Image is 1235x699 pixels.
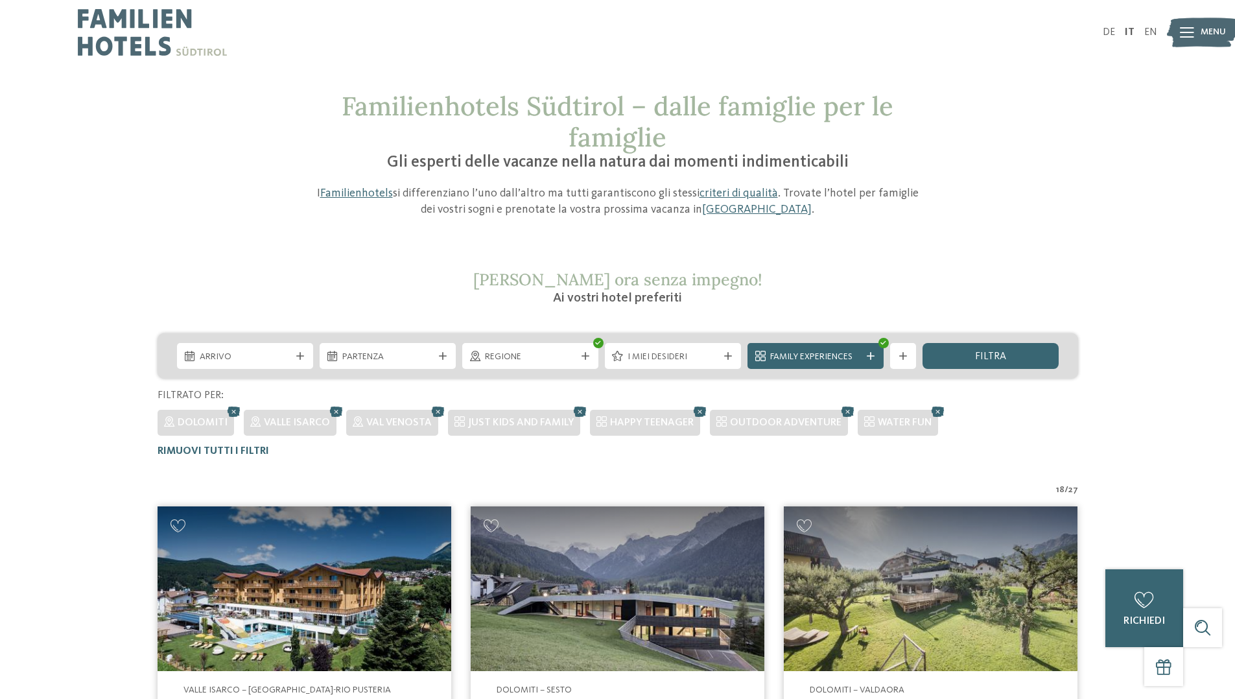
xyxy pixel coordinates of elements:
img: Family Resort Rainer ****ˢ [471,506,764,672]
img: Cercate un hotel per famiglie? Qui troverete solo i migliori! [784,506,1077,672]
span: Valle Isarco – [GEOGRAPHIC_DATA]-Rio Pusteria [183,685,391,694]
span: filtra [975,351,1006,362]
span: Arrivo [200,351,290,364]
span: Ai vostri hotel preferiti [553,292,682,305]
span: richiedi [1123,616,1165,626]
img: Family Home Alpenhof **** [158,506,451,672]
span: 27 [1068,484,1078,497]
span: / [1064,484,1068,497]
span: Gli esperti delle vacanze nella natura dai momenti indimenticabili [387,154,849,171]
a: criteri di qualità [700,187,778,199]
span: Dolomiti – Valdaora [810,685,904,694]
span: JUST KIDS AND FAMILY [468,418,574,428]
span: 18 [1056,484,1064,497]
p: I si differenziano l’uno dall’altro ma tutti garantiscono gli stessi . Trovate l’hotel per famigl... [310,185,926,218]
a: IT [1125,27,1135,38]
span: Regione [485,351,576,364]
a: richiedi [1105,569,1183,647]
span: Familienhotels Südtirol – dalle famiglie per le famiglie [342,89,893,154]
span: Val Venosta [366,418,432,428]
span: Dolomiti [178,418,228,428]
span: OUTDOOR ADVENTURE [730,418,841,428]
span: [PERSON_NAME] ora senza impegno! [473,269,762,290]
span: HAPPY TEENAGER [610,418,694,428]
span: Partenza [342,351,433,364]
a: EN [1144,27,1157,38]
span: Family Experiences [770,351,861,364]
span: Valle Isarco [264,418,330,428]
span: Filtrato per: [158,390,224,401]
a: Familienhotels [320,187,393,199]
a: DE [1103,27,1115,38]
span: Menu [1201,26,1226,39]
span: Dolomiti – Sesto [497,685,572,694]
a: [GEOGRAPHIC_DATA] [702,204,812,215]
span: WATER FUN [878,418,932,428]
span: I miei desideri [628,351,718,364]
span: Rimuovi tutti i filtri [158,446,269,456]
